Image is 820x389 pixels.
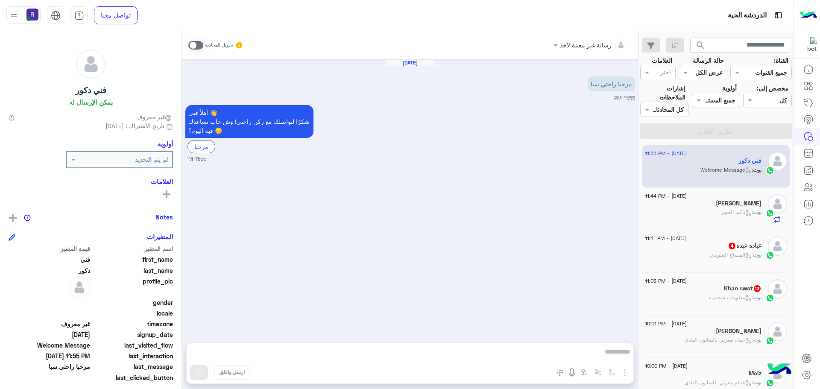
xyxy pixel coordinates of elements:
[749,370,761,377] h5: Moiz
[26,9,38,20] img: userImage
[51,11,61,20] img: tab
[9,362,90,371] span: مرحبا راحتي سبا
[9,214,17,222] img: add
[69,98,113,106] h6: يمكن الإرسال له
[757,84,788,93] label: مخصص إلى:
[753,336,761,343] span: بوت
[9,244,90,253] span: قيمة المتغير
[74,11,84,20] img: tab
[92,373,173,382] span: last_clicked_button
[645,362,688,370] span: [DATE] - 10:00 PM
[92,244,173,253] span: اسم المتغير
[92,298,173,307] span: gender
[722,84,737,93] label: أولوية
[92,330,173,339] span: signup_date
[753,209,761,215] span: بوت
[155,213,173,221] h6: Notes
[387,60,433,66] h6: [DATE]
[645,277,687,285] span: [DATE] - 11:03 PM
[614,95,635,102] span: 11:55 PM
[9,351,90,360] span: 2025-09-10T20:55:36.742Z
[764,355,794,385] img: hulul-logo.png
[92,309,173,318] span: locale
[724,285,761,292] h5: Khan swat
[802,37,817,53] img: 322853014244696
[728,242,761,249] h5: عباده عبده
[728,10,767,21] p: الدردشة الحية
[69,277,90,298] img: defaultAdmin.png
[766,336,774,345] img: WhatsApp
[768,279,787,298] img: defaultAdmin.png
[753,294,761,301] span: بوت
[9,10,19,21] img: profile
[768,152,787,171] img: defaultAdmin.png
[185,155,206,164] span: 11:55 PM
[92,362,173,371] span: last_message
[753,252,761,258] span: بوت
[205,42,233,49] small: تحويل المحادثة
[645,149,687,157] span: [DATE] - 11:55 PM
[24,214,31,221] img: notes
[645,320,687,328] span: [DATE] - 10:01 PM
[92,341,173,350] span: last_visited_flow
[766,294,774,302] img: WhatsApp
[640,123,792,139] button: تطبيق الفلاتر
[693,56,724,65] label: حالة الرسالة
[9,330,90,339] span: 2025-09-10T20:55:36.748Z
[9,373,90,382] span: null
[9,319,90,328] span: غير معروف
[729,243,735,249] span: 4
[768,194,787,214] img: defaultAdmin.png
[92,319,173,328] span: timezone
[9,341,90,350] span: Welcome Message
[9,255,90,264] span: فني
[754,285,761,292] span: 13
[716,200,761,207] h5: Nasser
[753,167,761,173] span: بوت
[753,379,761,386] span: بوت
[766,209,774,217] img: WhatsApp
[652,56,672,65] label: العلامات
[700,167,753,173] span: : Welcome Message
[9,178,173,185] h6: العلامات
[76,85,106,95] h5: فني دكور
[70,6,88,24] a: tab
[738,157,761,164] h5: فني دكور
[588,76,635,91] p: 10/9/2025, 11:55 PM
[766,251,774,260] img: WhatsApp
[185,105,313,138] p: 10/9/2025, 11:55 PM
[645,192,687,200] span: [DATE] - 11:44 PM
[645,234,686,242] span: [DATE] - 11:41 PM
[773,10,784,20] img: tab
[94,6,138,24] a: تواصل معنا
[721,209,753,215] span: : تأكيد الحجز
[768,322,787,341] img: defaultAdmin.png
[640,84,685,102] label: إشارات الملاحظات
[710,252,753,258] span: : المساج السويدي
[660,67,672,79] div: اختر
[214,365,249,380] button: ارسل واغلق
[685,336,753,343] span: : حمام مغربي بالصابون البلدي
[9,309,90,318] span: null
[709,294,753,301] span: : معلومات شخصية
[187,140,215,153] div: مرحبا
[800,6,817,24] img: Logo
[92,351,173,360] span: last_interaction
[9,266,90,275] span: دكور
[105,121,164,130] span: تاريخ الأشتراك : [DATE]
[768,237,787,256] img: defaultAdmin.png
[158,140,173,148] h6: أولوية
[716,328,761,335] h5: ابو شامخ عبيد
[774,56,788,65] label: القناة:
[92,266,173,275] span: last_name
[690,38,711,56] button: search
[92,255,173,264] span: first_name
[92,277,173,296] span: profile_pic
[766,166,774,175] img: WhatsApp
[147,233,173,240] h6: المتغيرات
[136,112,173,121] span: غير معروف
[76,50,105,79] img: defaultAdmin.png
[9,298,90,307] span: null
[695,40,706,50] span: search
[766,379,774,387] img: WhatsApp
